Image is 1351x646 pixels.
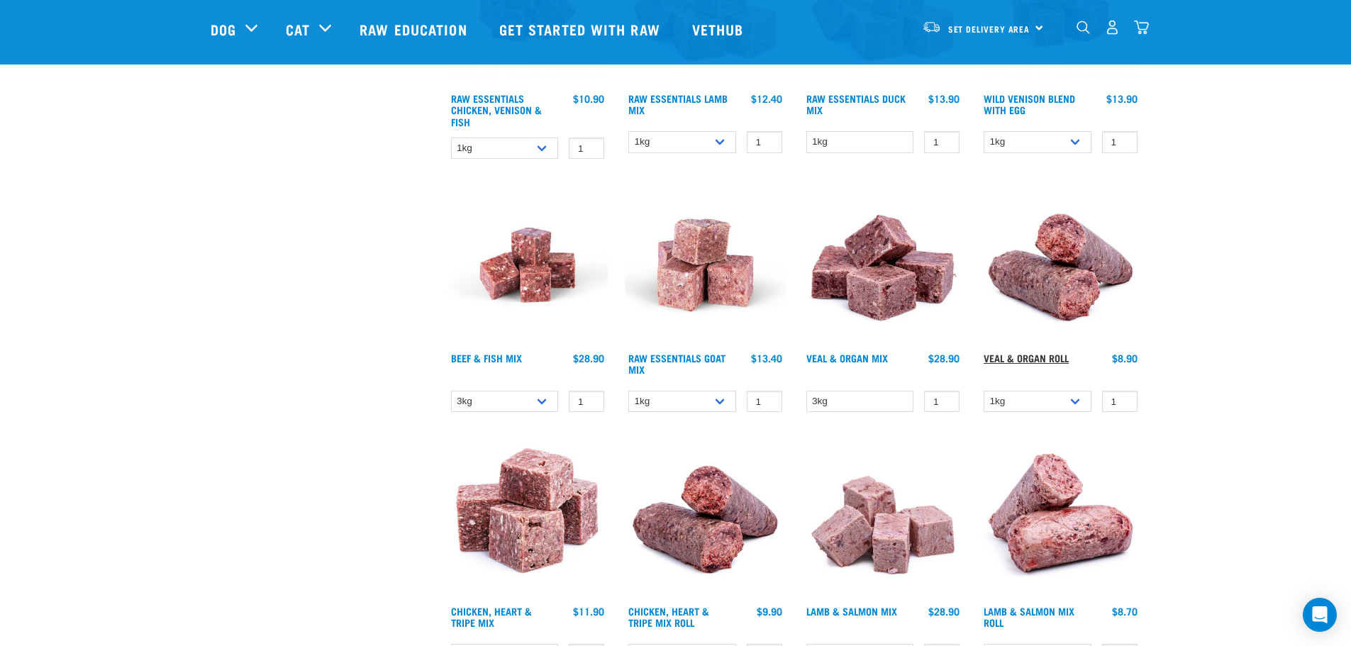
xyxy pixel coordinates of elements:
div: $12.40 [751,93,782,104]
div: $11.90 [573,606,604,617]
img: 1261 Lamb Salmon Roll 01 [980,438,1141,598]
a: Lamb & Salmon Mix [806,608,897,613]
a: Raw Essentials Chicken, Venison & Fish [451,96,542,123]
img: home-icon@2x.png [1134,20,1149,35]
img: Chicken Heart Tripe Roll 01 [625,438,786,598]
img: Veal Organ Mix Roll 01 [980,184,1141,345]
a: Wild Venison Blend with Egg [984,96,1075,112]
img: home-icon-1@2x.png [1077,21,1090,34]
a: Beef & Fish Mix [451,355,522,360]
div: $9.90 [757,606,782,617]
a: Raw Education [345,1,484,57]
a: Dog [211,18,236,40]
img: user.png [1105,20,1120,35]
input: 1 [747,391,782,413]
div: $8.70 [1112,606,1138,617]
input: 1 [1102,391,1138,413]
input: 1 [924,131,960,153]
div: $10.90 [573,93,604,104]
input: 1 [924,391,960,413]
div: $28.90 [928,352,960,364]
div: $8.90 [1112,352,1138,364]
div: $28.90 [573,352,604,364]
span: Set Delivery Area [948,26,1030,31]
a: Vethub [678,1,762,57]
input: 1 [569,391,604,413]
a: Get started with Raw [485,1,678,57]
a: Lamb & Salmon Mix Roll [984,608,1074,625]
img: Beef Mackerel 1 [447,184,608,345]
a: Veal & Organ Roll [984,355,1069,360]
input: 1 [747,131,782,153]
a: Chicken, Heart & Tripe Mix [451,608,532,625]
a: Raw Essentials Lamb Mix [628,96,728,112]
div: $13.40 [751,352,782,364]
div: $13.90 [1106,93,1138,104]
input: 1 [569,138,604,160]
div: $13.90 [928,93,960,104]
a: Cat [286,18,310,40]
a: Chicken, Heart & Tripe Mix Roll [628,608,709,625]
a: Raw Essentials Goat Mix [628,355,725,372]
img: 1062 Chicken Heart Tripe Mix 01 [447,438,608,598]
a: Raw Essentials Duck Mix [806,96,906,112]
input: 1 [1102,131,1138,153]
img: van-moving.png [922,21,941,33]
img: Goat M Ix 38448 [625,184,786,345]
div: Open Intercom Messenger [1303,598,1337,632]
img: 1158 Veal Organ Mix 01 [803,184,964,345]
a: Veal & Organ Mix [806,355,888,360]
div: $28.90 [928,606,960,617]
img: 1029 Lamb Salmon Mix 01 [803,438,964,598]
